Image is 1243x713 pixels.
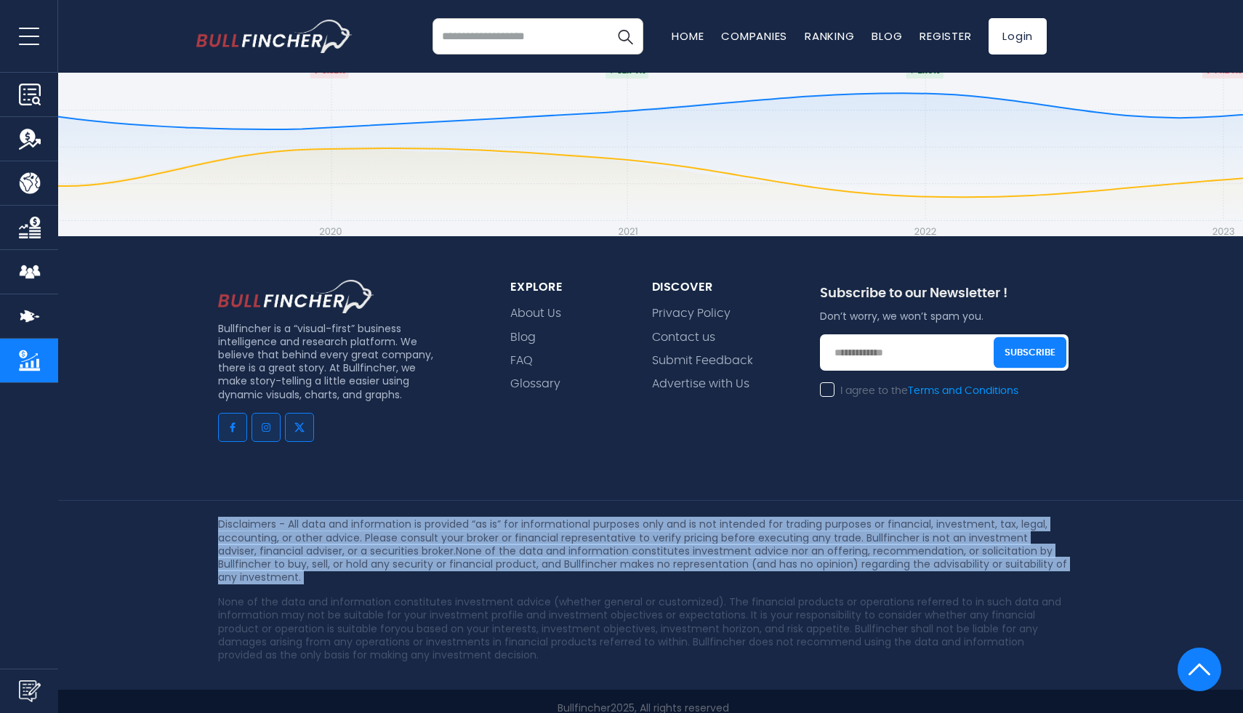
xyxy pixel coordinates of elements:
button: Search [607,18,643,55]
a: Terms and Conditions [908,386,1018,396]
a: FAQ [510,354,533,368]
a: Blog [872,28,902,44]
iframe: reCAPTCHA [820,407,1041,464]
a: Companies [721,28,787,44]
a: Go to twitter [285,413,314,442]
label: I agree to the [820,384,1018,398]
img: bullfincher logo [196,20,353,53]
p: Disclaimers - All data and information is provided “as is” for informational purposes only and is... [218,517,1069,584]
p: None of the data and information constitutes investment advice (whether general or customized). T... [218,595,1069,661]
p: Don’t worry, we won’t spam you. [820,310,1069,323]
button: Subscribe [994,337,1066,368]
a: Ranking [805,28,854,44]
a: Home [672,28,704,44]
a: Contact us [652,331,715,345]
a: Login [989,18,1047,55]
a: Submit Feedback [652,354,753,368]
a: Advertise with Us [652,377,749,391]
div: Subscribe to our Newsletter ! [820,286,1069,310]
p: Bullfincher is a “visual-first” business intelligence and research platform. We believe that behi... [218,322,439,401]
img: footer logo [218,280,374,313]
a: Go to facebook [218,413,247,442]
div: explore [510,280,617,295]
div: Discover [652,280,785,295]
a: Go to homepage [196,20,353,53]
a: Blog [510,331,536,345]
a: Privacy Policy [652,307,731,321]
a: Register [920,28,971,44]
a: Go to instagram [252,413,281,442]
a: Glossary [510,377,560,391]
a: About Us [510,307,561,321]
